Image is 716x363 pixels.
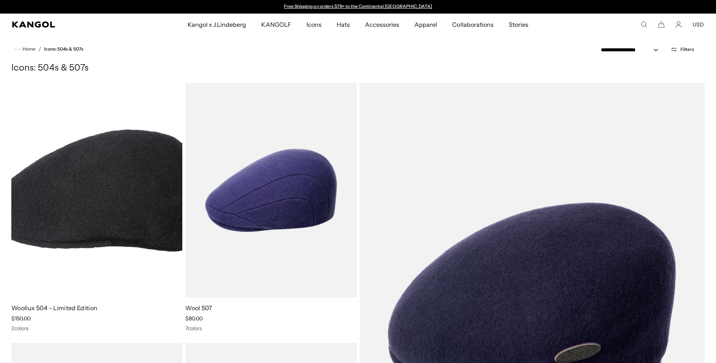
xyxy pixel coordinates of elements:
[280,4,436,10] div: Announcement
[509,14,528,35] span: Stories
[14,46,35,52] a: Home
[261,14,291,35] span: KANGOLF
[658,21,665,28] button: Cart
[280,4,436,10] div: 1 of 2
[365,14,399,35] span: Accessories
[681,47,694,52] span: Filters
[185,83,356,298] img: Wool 507
[357,14,407,35] a: Accessories
[414,14,437,35] span: Apparel
[452,14,493,35] span: Collaborations
[284,3,432,9] a: Free Shipping on orders $79+ to the Continental [GEOGRAPHIC_DATA]
[11,83,182,298] img: Woollux 504 - Limited Edition
[407,14,445,35] a: Apparel
[180,14,254,35] a: Kangol x J.Lindeberg
[299,14,329,35] a: Icons
[445,14,501,35] a: Collaborations
[337,14,350,35] span: Hats
[641,21,647,28] summary: Search here
[11,304,97,312] a: Woollux 504 - Limited Edition
[21,46,35,52] span: Home
[11,325,182,332] div: 2 colors
[185,315,203,322] span: $80.00
[693,21,704,28] button: USD
[11,315,31,322] span: $150.00
[254,14,299,35] a: KANGOLF
[306,14,322,35] span: Icons
[280,4,436,10] slideshow-component: Announcement bar
[329,14,357,35] a: Hats
[185,325,356,332] div: 7 colors
[675,21,682,28] a: Account
[44,46,83,52] a: Icons: 504s & 507s
[666,46,699,53] button: Open filters
[12,22,124,28] a: Kangol
[501,14,536,35] a: Stories
[185,304,212,312] a: Wool 507
[35,45,41,54] li: /
[11,63,705,74] h1: Icons: 504s & 507s
[188,14,246,35] span: Kangol x J.Lindeberg
[598,46,666,54] select: Sort by: Price, high to low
